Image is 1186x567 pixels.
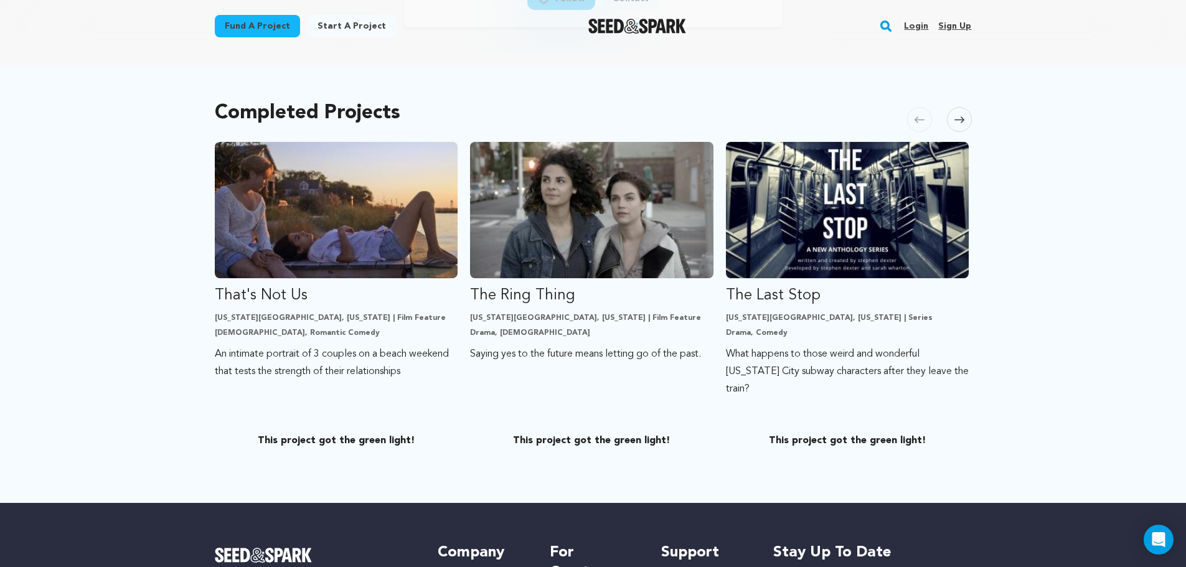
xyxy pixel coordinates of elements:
div: Open Intercom Messenger [1144,525,1174,555]
p: [US_STATE][GEOGRAPHIC_DATA], [US_STATE] | Film Feature [215,313,458,323]
p: This project got the green light! [470,433,713,448]
p: Drama, Comedy [726,328,969,338]
a: Fund The Last Stop [726,142,969,398]
p: [US_STATE][GEOGRAPHIC_DATA], [US_STATE] | Film Feature [470,313,713,323]
p: What happens to those weird and wonderful [US_STATE] City subway characters after they leave the ... [726,345,969,398]
a: Login [904,16,928,36]
img: Seed&Spark Logo [215,548,313,563]
a: Fund a project [215,15,300,37]
img: Seed&Spark Logo Dark Mode [588,19,686,34]
h2: Completed Projects [215,105,400,122]
p: The Last Stop [726,286,969,306]
h5: Company [438,543,524,563]
p: [DEMOGRAPHIC_DATA], Romantic Comedy [215,328,458,338]
p: An intimate portrait of 3 couples on a beach weekend that tests the strength of their relationships [215,345,458,380]
a: Fund The Ring Thing [470,142,713,363]
p: Drama, [DEMOGRAPHIC_DATA] [470,328,713,338]
p: That's Not Us [215,286,458,306]
h5: Support [661,543,748,563]
a: Sign up [938,16,971,36]
a: Start a project [308,15,396,37]
p: The Ring Thing [470,286,713,306]
a: Fund That&#039;s Not Us [215,142,458,380]
p: This project got the green light! [215,433,458,448]
p: Saying yes to the future means letting go of the past. [470,345,713,363]
h5: Stay up to date [773,543,972,563]
p: [US_STATE][GEOGRAPHIC_DATA], [US_STATE] | Series [726,313,969,323]
a: Seed&Spark Homepage [588,19,686,34]
p: This project got the green light! [726,433,969,448]
a: Seed&Spark Homepage [215,548,413,563]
